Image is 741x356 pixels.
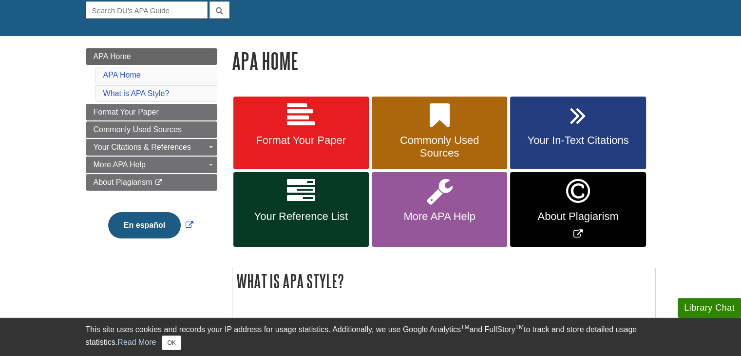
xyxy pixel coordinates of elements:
[94,108,159,116] span: Format Your Paper
[94,160,146,169] span: More APA Help
[103,89,170,98] a: What is APA Style?
[94,143,191,151] span: Your Citations & References
[94,52,131,60] span: APA Home
[241,134,361,147] span: Format Your Paper
[517,134,638,147] span: Your In-Text Citations
[232,268,655,294] h2: What is APA Style?
[86,121,217,138] a: Commonly Used Sources
[103,71,141,79] a: APA Home
[162,336,181,350] button: Close
[106,221,196,229] a: Link opens in new window
[461,324,469,331] sup: TM
[372,97,507,170] a: Commonly Used Sources
[86,324,656,350] div: This site uses cookies and records your IP address for usage statistics. Additionally, we use Goo...
[233,172,369,247] a: Your Reference List
[94,125,182,134] span: Commonly Used Sources
[517,210,638,223] span: About Plagiarism
[241,210,361,223] span: Your Reference List
[232,48,656,73] h1: APA Home
[154,179,163,186] i: This link opens in a new window
[233,97,369,170] a: Format Your Paper
[86,174,217,191] a: About Plagiarism
[86,157,217,173] a: More APA Help
[86,48,217,65] a: APA Home
[515,324,524,331] sup: TM
[379,134,500,159] span: Commonly Used Sources
[94,178,152,186] span: About Plagiarism
[108,212,181,238] button: En español
[86,1,208,19] input: Search DU's APA Guide
[510,172,646,247] a: Link opens in new window
[510,97,646,170] a: Your In-Text Citations
[86,139,217,156] a: Your Citations & References
[372,172,507,247] a: More APA Help
[678,298,741,318] button: Library Chat
[379,210,500,223] span: More APA Help
[117,338,156,346] a: Read More
[86,104,217,120] a: Format Your Paper
[86,48,217,255] div: Guide Page Menu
